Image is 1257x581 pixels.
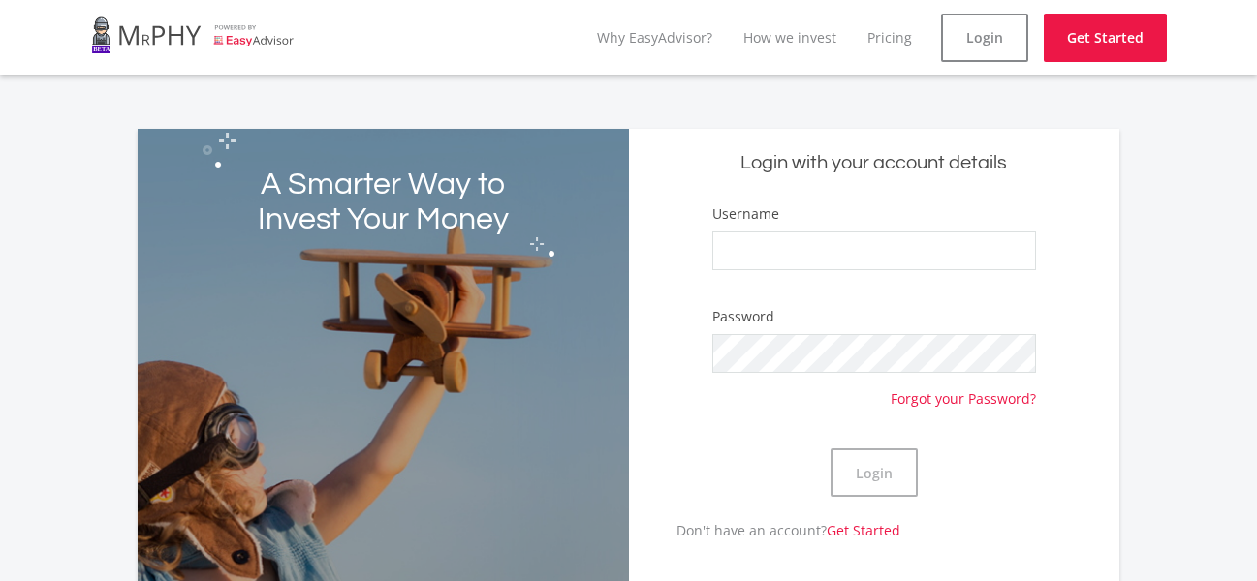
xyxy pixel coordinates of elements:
p: Don't have an account? [629,520,901,540]
a: Get Started [827,521,900,539]
h2: A Smarter Way to Invest Your Money [236,168,530,237]
a: How we invest [743,28,836,46]
a: Login [941,14,1028,62]
a: Get Started [1044,14,1167,62]
h5: Login with your account details [644,150,1106,176]
a: Pricing [867,28,912,46]
button: Login [831,448,918,497]
a: Forgot your Password? [891,373,1036,409]
a: Why EasyAdvisor? [597,28,712,46]
label: Username [712,204,779,224]
label: Password [712,307,774,326]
